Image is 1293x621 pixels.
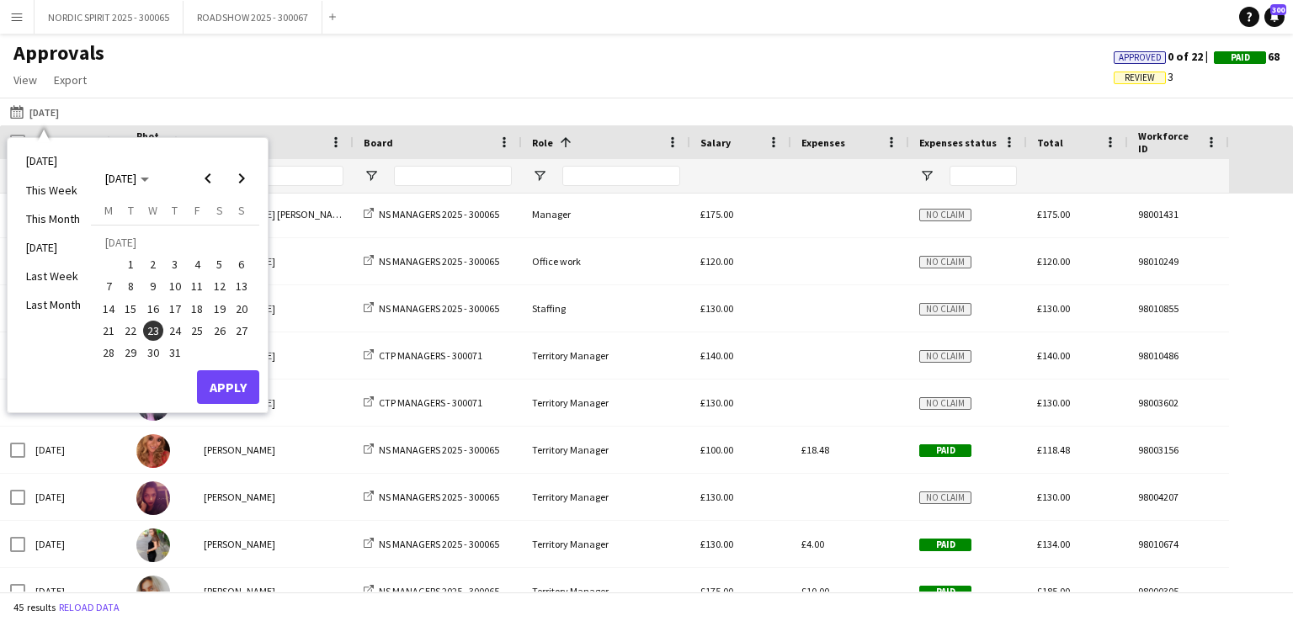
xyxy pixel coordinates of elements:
div: [PERSON_NAME] [194,332,354,379]
div: [PERSON_NAME] [194,474,354,520]
div: [PERSON_NAME] [194,521,354,567]
button: 03-07-2025 [164,253,186,275]
span: 17 [165,299,185,319]
img: Tanya Haughton [136,434,170,468]
span: Workforce ID [1138,130,1199,155]
input: Expenses status Filter Input [950,166,1017,186]
button: Next month [225,162,258,195]
li: This Month [16,204,91,233]
span: 1 [121,254,141,274]
span: NS MANAGERS 2025 - 300065 [379,443,499,456]
span: £175.00 [700,585,733,597]
span: Salary [700,136,731,149]
div: 98001431 [1128,191,1229,237]
a: NS MANAGERS 2025 - 300065 [364,538,499,550]
li: This Week [16,176,91,204]
button: 16-07-2025 [142,298,164,320]
span: 0 of 22 [1114,49,1214,64]
div: Territory Manager [522,521,690,567]
span: £185.00 [1037,585,1070,597]
button: 21-07-2025 [98,320,120,342]
span: No claim [919,491,971,504]
span: NS MANAGERS 2025 - 300065 [379,538,499,550]
div: [DATE] [25,427,126,473]
button: 31-07-2025 [164,342,186,364]
span: NS MANAGERS 2025 - 300065 [379,491,499,503]
span: No claim [919,350,971,363]
div: Office work [522,238,690,284]
span: £4.00 [801,538,824,550]
button: 28-07-2025 [98,342,120,364]
button: NORDIC SPIRIT 2025 - 300065 [35,1,184,34]
button: 13-07-2025 [231,275,253,297]
span: No claim [919,303,971,316]
li: [DATE] [16,146,91,175]
span: NS MANAGERS 2025 - 300065 [379,255,499,268]
span: £120.00 [1037,255,1070,268]
span: 27 [231,321,252,341]
a: NS MANAGERS 2025 - 300065 [364,585,499,597]
span: NS MANAGERS 2025 - 300065 [379,585,499,597]
span: Photo [136,130,163,155]
span: Paid [919,444,971,457]
input: Name Filter Input [234,166,343,186]
li: Last Week [16,262,91,290]
button: 20-07-2025 [231,298,253,320]
button: 02-07-2025 [142,253,164,275]
span: Paid [919,586,971,598]
li: Last Month [16,290,91,319]
button: 14-07-2025 [98,298,120,320]
span: 2 [143,254,163,274]
div: [PERSON_NAME] [194,238,354,284]
a: NS MANAGERS 2025 - 300065 [364,302,499,315]
button: 08-07-2025 [120,275,141,297]
button: 10-07-2025 [164,275,186,297]
span: NS MANAGERS 2025 - 300065 [379,302,499,315]
span: 25 [187,321,207,341]
button: 22-07-2025 [120,320,141,342]
button: 25-07-2025 [186,320,208,342]
span: CTP MANAGERS - 300071 [379,396,482,409]
span: 9 [143,277,163,297]
span: 6 [231,254,252,274]
a: 300 [1264,7,1285,27]
span: £120.00 [700,255,733,268]
a: CTP MANAGERS - 300071 [364,349,482,362]
div: Manager [522,191,690,237]
div: Staffing [522,285,690,332]
span: 24 [165,321,185,341]
div: [PERSON_NAME] [194,285,354,332]
span: £134.00 [1037,538,1070,550]
span: 23 [143,321,163,341]
span: Name [204,136,231,149]
span: £118.48 [1037,443,1070,456]
div: 98010486 [1128,332,1229,379]
span: 4 [187,254,207,274]
span: £130.00 [700,396,733,409]
span: 13 [231,277,252,297]
button: Previous month [191,162,225,195]
span: 3 [1114,69,1173,84]
button: 15-07-2025 [120,298,141,320]
span: 22 [121,321,141,341]
button: 04-07-2025 [186,253,208,275]
button: 19-07-2025 [208,298,230,320]
button: 18-07-2025 [186,298,208,320]
span: Approved [1119,52,1162,63]
span: Total [1037,136,1063,149]
div: Territory Manager [522,332,690,379]
button: Choose month and year [98,163,156,194]
button: Open Filter Menu [532,168,547,183]
span: 31 [165,342,185,363]
span: 16 [143,299,163,319]
button: 01-07-2025 [120,253,141,275]
span: 300 [1270,4,1286,15]
img: beverley ward [136,576,170,609]
span: 30 [143,342,163,363]
span: £175.00 [1037,208,1070,220]
span: 29 [121,342,141,363]
span: T [128,203,134,218]
span: 12 [210,277,230,297]
span: S [238,203,245,218]
span: S [216,203,223,218]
